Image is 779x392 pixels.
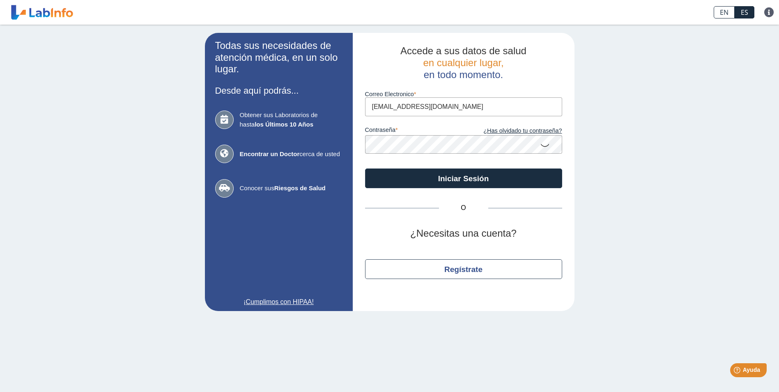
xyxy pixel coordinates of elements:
[365,228,562,240] h2: ¿Necesitas una cuenta?
[423,57,503,68] span: en cualquier lugar,
[215,40,342,75] h2: Todas sus necesidades de atención médica, en un solo lugar.
[735,6,754,18] a: ES
[464,127,562,136] a: ¿Has olvidado tu contraseña?
[255,121,313,128] b: los Últimos 10 Años
[424,69,503,80] span: en todo momento.
[215,297,342,307] a: ¡Cumplimos con HIPAA!
[240,111,342,129] span: Obtener sus Laboratorios de hasta
[240,184,342,193] span: Conocer sus
[439,203,488,213] span: O
[240,150,342,159] span: cerca de usted
[274,184,326,191] b: Riesgos de Salud
[365,168,562,188] button: Iniciar Sesión
[365,91,562,97] label: Correo Electronico
[240,150,300,157] b: Encontrar un Doctor
[714,6,735,18] a: EN
[706,360,770,383] iframe: Help widget launcher
[365,127,464,136] label: contraseña
[365,259,562,279] button: Regístrate
[215,85,342,96] h3: Desde aquí podrás...
[400,45,526,56] span: Accede a sus datos de salud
